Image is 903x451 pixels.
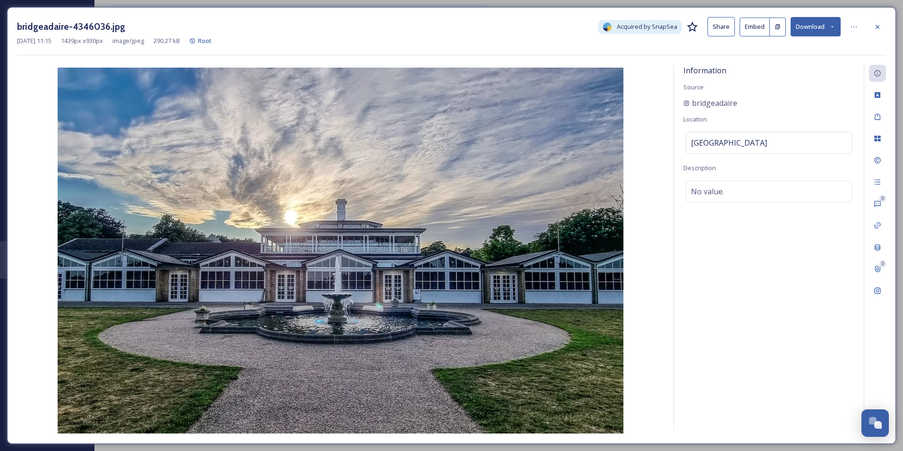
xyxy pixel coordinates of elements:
span: No value. [691,186,724,197]
span: 290.27 kB [153,36,180,45]
button: Share [707,17,735,36]
img: snapsea-logo.png [603,22,612,32]
span: 1439 px x 930 px [61,36,103,45]
span: Information [683,65,726,76]
div: 0 [879,195,886,202]
span: Root [198,36,212,45]
span: bridgeadaire [692,97,737,109]
img: bridgeadaire-4346036.jpg [17,68,664,434]
span: [DATE] 11:15 [17,36,51,45]
span: [GEOGRAPHIC_DATA] [691,137,767,148]
button: Download [791,17,841,36]
div: 0 [879,260,886,267]
span: Description [683,164,716,172]
h3: bridgeadaire-4346036.jpg [17,20,125,34]
span: image/jpeg [112,36,144,45]
button: Open Chat [861,409,889,437]
button: Embed [740,17,770,36]
a: bridgeadaire [683,97,737,109]
span: Location [683,115,707,123]
span: Source [683,83,704,91]
span: Acquired by SnapSea [617,22,677,31]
